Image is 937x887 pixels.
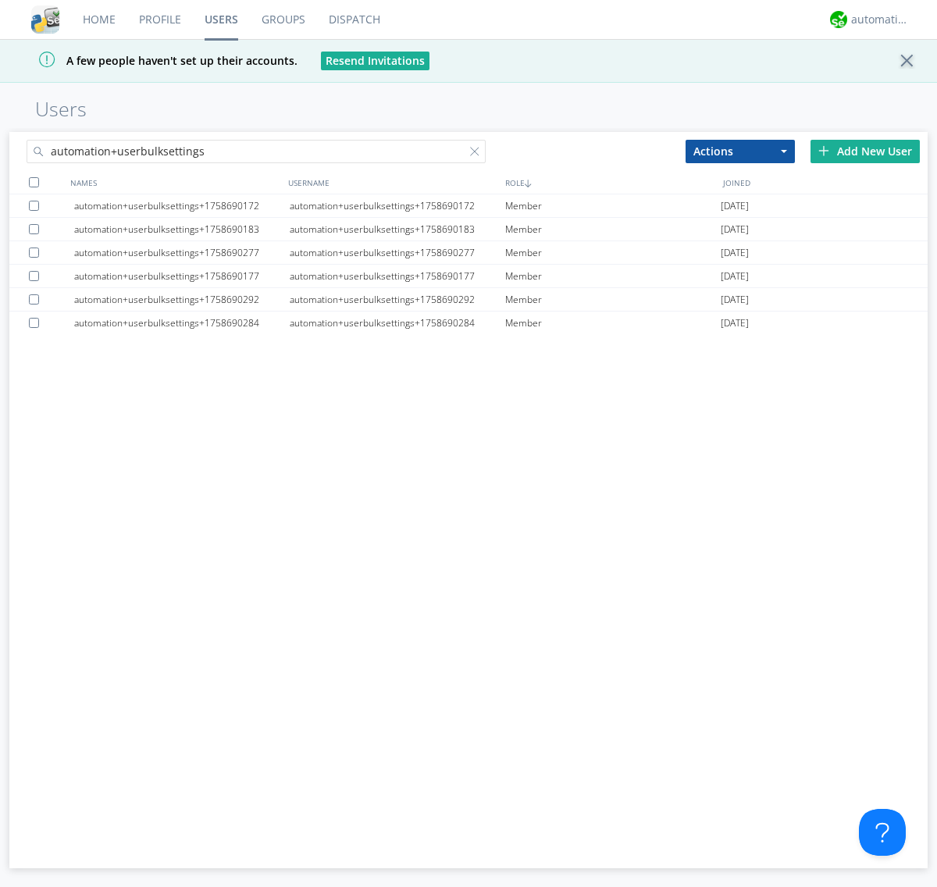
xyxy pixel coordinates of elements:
div: USERNAME [284,171,502,194]
span: [DATE] [721,241,749,265]
div: Member [505,288,721,311]
a: automation+userbulksettings+1758690177automation+userbulksettings+1758690177Member[DATE] [9,265,928,288]
span: [DATE] [721,312,749,335]
div: automation+userbulksettings+1758690177 [290,265,505,287]
div: Member [505,265,721,287]
div: Member [505,241,721,264]
iframe: Toggle Customer Support [859,809,906,856]
div: Member [505,194,721,217]
div: JOINED [719,171,937,194]
img: cddb5a64eb264b2086981ab96f4c1ba7 [31,5,59,34]
div: automation+userbulksettings+1758690183 [74,218,290,240]
img: plus.svg [818,145,829,156]
div: NAMES [66,171,284,194]
div: automation+userbulksettings+1758690284 [74,312,290,335]
img: d2d01cd9b4174d08988066c6d424eccd [830,11,847,28]
div: automation+atlas [851,12,910,27]
div: ROLE [501,171,719,194]
span: A few people haven't set up their accounts. [12,53,297,68]
a: automation+userbulksettings+1758690172automation+userbulksettings+1758690172Member[DATE] [9,194,928,218]
span: [DATE] [721,288,749,312]
div: Add New User [811,140,920,163]
div: automation+userbulksettings+1758690277 [290,241,505,264]
a: automation+userbulksettings+1758690277automation+userbulksettings+1758690277Member[DATE] [9,241,928,265]
div: automation+userbulksettings+1758690183 [290,218,505,240]
span: [DATE] [721,194,749,218]
span: [DATE] [721,218,749,241]
div: automation+userbulksettings+1758690172 [290,194,505,217]
button: Resend Invitations [321,52,429,70]
span: [DATE] [721,265,749,288]
a: automation+userbulksettings+1758690292automation+userbulksettings+1758690292Member[DATE] [9,288,928,312]
button: Actions [686,140,795,163]
div: automation+userbulksettings+1758690292 [290,288,505,311]
a: automation+userbulksettings+1758690284automation+userbulksettings+1758690284Member[DATE] [9,312,928,335]
div: automation+userbulksettings+1758690284 [290,312,505,335]
a: automation+userbulksettings+1758690183automation+userbulksettings+1758690183Member[DATE] [9,218,928,241]
input: Search users [27,140,486,163]
div: Member [505,312,721,335]
div: Member [505,218,721,240]
div: automation+userbulksettings+1758690292 [74,288,290,311]
div: automation+userbulksettings+1758690177 [74,265,290,287]
div: automation+userbulksettings+1758690277 [74,241,290,264]
div: automation+userbulksettings+1758690172 [74,194,290,217]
